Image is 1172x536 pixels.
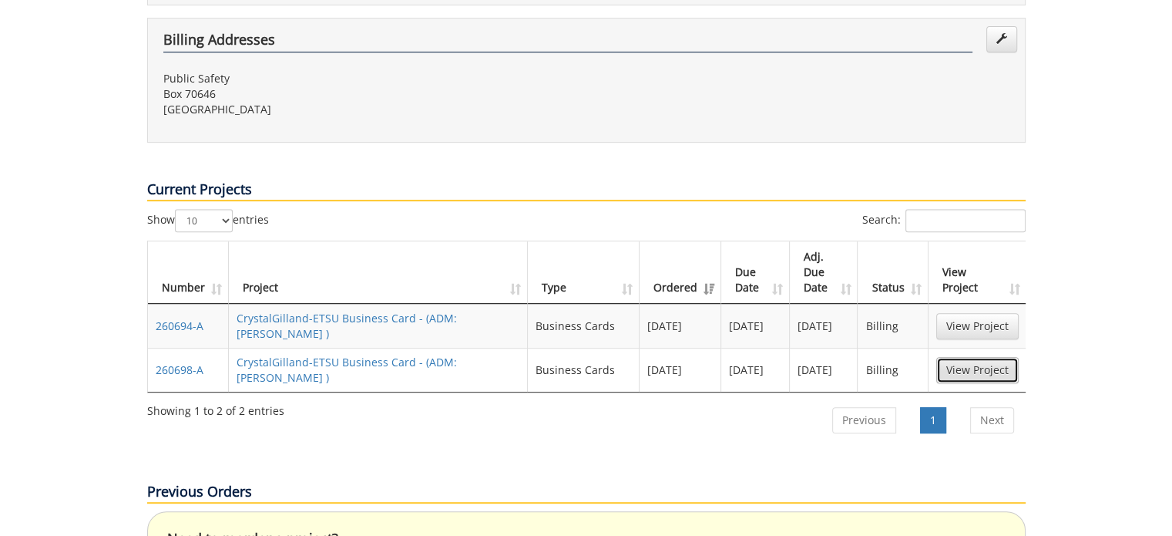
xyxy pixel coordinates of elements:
label: Show entries [147,209,269,232]
p: Current Projects [147,180,1026,201]
a: 260698-A [156,362,203,377]
td: [DATE] [721,348,790,392]
td: Business Cards [528,348,640,392]
input: Search: [905,209,1026,232]
p: Previous Orders [147,482,1026,504]
label: Search: [862,209,1026,232]
a: 1 [920,407,946,433]
td: [DATE] [790,304,858,348]
a: 260694-A [156,319,203,333]
select: Showentries [175,209,233,232]
a: CrystalGilland-ETSU Business Card - (ADM: [PERSON_NAME] ) [237,355,457,385]
th: Number: activate to sort column ascending [148,241,229,304]
td: Billing [858,348,928,392]
a: Edit Addresses [986,26,1017,52]
th: Status: activate to sort column ascending [858,241,928,304]
th: Adj. Due Date: activate to sort column ascending [790,241,858,304]
a: Previous [832,407,896,433]
a: CrystalGilland-ETSU Business Card - (ADM: [PERSON_NAME] ) [237,311,457,341]
td: [DATE] [790,348,858,392]
th: Type: activate to sort column ascending [528,241,640,304]
th: Ordered: activate to sort column ascending [640,241,721,304]
p: [GEOGRAPHIC_DATA] [163,102,575,117]
td: [DATE] [640,304,721,348]
p: Public Safety [163,71,575,86]
th: View Project: activate to sort column ascending [929,241,1026,304]
h4: Billing Addresses [163,32,972,52]
td: Billing [858,304,928,348]
td: Business Cards [528,304,640,348]
a: View Project [936,357,1019,383]
td: [DATE] [721,304,790,348]
a: View Project [936,313,1019,339]
div: Showing 1 to 2 of 2 entries [147,397,284,419]
th: Due Date: activate to sort column ascending [721,241,790,304]
td: [DATE] [640,348,721,392]
p: Box 70646 [163,86,575,102]
th: Project: activate to sort column ascending [229,241,529,304]
a: Next [970,407,1014,433]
